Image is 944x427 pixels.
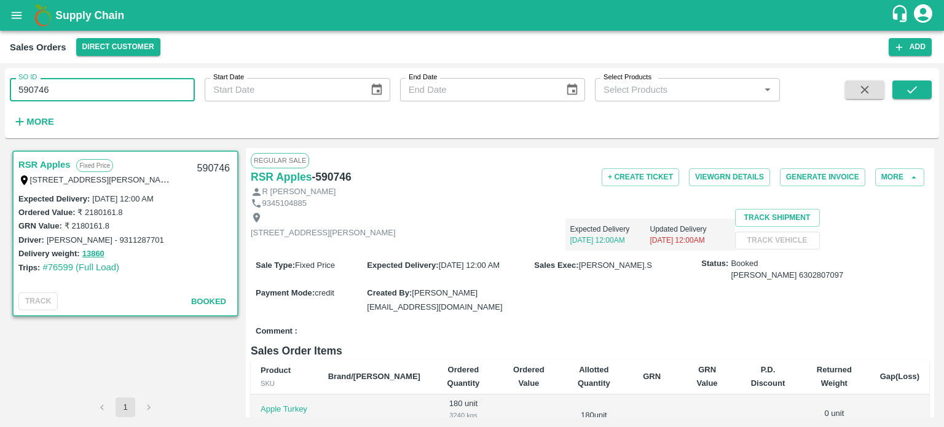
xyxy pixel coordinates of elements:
button: Add [889,38,932,56]
span: credit [315,288,334,297]
b: Brand/[PERSON_NAME] [328,372,420,381]
button: Choose date [365,78,388,101]
label: Ordered Value: [18,208,75,217]
label: Expected Delivery : [18,194,90,203]
label: End Date [409,72,437,82]
b: P.D. Discount [751,365,785,388]
b: Returned Weight [817,365,852,388]
b: Allotted Quantity [578,365,610,388]
button: open drawer [2,1,31,29]
label: ₹ 2180161.8 [77,208,122,217]
b: GRN Value [697,365,718,388]
label: Comment : [256,326,297,337]
p: 9345104885 [262,198,307,210]
b: Supply Chain [55,9,124,22]
a: RSR Apples [18,157,70,173]
input: Enter SO ID [10,78,195,101]
p: Updated Delivery [650,224,730,235]
button: Track Shipment [735,209,820,227]
a: Supply Chain [55,7,891,24]
a: #76599 (Full Load) [42,262,119,272]
input: End Date [400,78,556,101]
button: Select DC [76,38,160,56]
span: [DATE] 12:00 AM [439,261,500,270]
img: logo [31,3,55,28]
p: R [PERSON_NAME] [262,186,336,198]
p: [DATE] 12:00AM [650,235,730,246]
label: Sales Exec : [534,261,578,270]
label: Driver: [18,235,44,245]
label: GRN Value: [18,221,62,230]
b: GRN [643,372,661,381]
button: Open [760,82,776,98]
a: RSR Apples [251,168,312,186]
span: Regular Sale [251,153,309,168]
b: Ordered Value [513,365,545,388]
p: [STREET_ADDRESS][PERSON_NAME] [251,227,396,239]
button: page 1 [116,398,135,417]
label: Status: [701,258,728,270]
p: Apple Turkey RD-DI [261,404,309,426]
button: Generate Invoice [780,168,865,186]
div: account of current user [912,2,934,28]
label: Delivery weight: [18,249,80,258]
label: Sale Type : [256,261,295,270]
button: 13860 [82,247,104,261]
div: SKU [261,378,309,389]
label: ₹ 2180161.8 [65,221,109,230]
label: [STREET_ADDRESS][PERSON_NAME] [30,174,175,184]
label: [PERSON_NAME] - 9311287701 [47,235,164,245]
label: Created By : [367,288,412,297]
span: Booked [191,297,226,306]
label: Payment Mode : [256,288,315,297]
label: SO ID [18,72,37,82]
nav: pagination navigation [90,398,160,417]
p: [DATE] 12:00AM [570,235,650,246]
b: Product [261,366,291,375]
strong: More [26,117,54,127]
label: Trips: [18,263,40,272]
h6: - 590746 [312,168,352,186]
input: Select Products [599,82,756,98]
input: Start Date [205,78,360,101]
h6: Sales Order Items [251,342,929,359]
span: [PERSON_NAME].S [579,261,652,270]
button: ViewGRN Details [689,168,770,186]
div: [PERSON_NAME] 6302807097 [731,270,843,281]
span: [PERSON_NAME][EMAIL_ADDRESS][DOMAIN_NAME] [367,288,502,311]
label: Select Products [604,72,651,82]
button: + Create Ticket [602,168,679,186]
label: Start Date [213,72,244,82]
button: More [10,111,57,132]
div: Sales Orders [10,39,66,55]
div: ₹ 0 [747,415,789,427]
label: [DATE] 12:00 AM [92,194,153,203]
div: 590746 [190,154,237,183]
label: Expected Delivery : [367,261,438,270]
button: More [875,168,924,186]
p: Fixed Price [76,159,113,172]
b: Ordered Quantity [447,365,480,388]
div: customer-support [891,4,912,26]
span: Fixed Price [295,261,335,270]
p: Expected Delivery [570,224,650,235]
span: Booked [731,258,843,281]
button: Choose date [560,78,584,101]
b: Gap(Loss) [880,372,919,381]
